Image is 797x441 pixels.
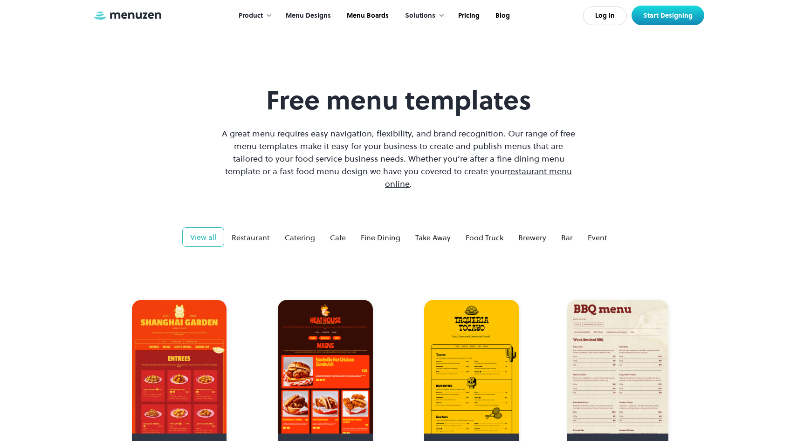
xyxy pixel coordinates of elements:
div: Solutions [405,11,435,21]
div: Solutions [396,1,449,30]
div: Restaurant [232,232,270,243]
a: Log In [583,7,627,25]
div: Cafe [330,232,346,243]
div: Catering [285,232,315,243]
div: Brewery [518,232,546,243]
div: Bar [561,232,573,243]
p: A great menu requires easy navigation, flexibility, and brand recognition. Our range of free menu... [220,127,577,190]
div: Take Away [415,232,451,243]
h1: Free menu templates [220,85,577,116]
div: Food Truck [466,232,503,243]
a: Pricing [449,1,487,30]
div: Product [239,11,263,21]
a: Menu Boards [338,1,396,30]
a: Start Designing [632,6,704,25]
div: View all [190,231,216,243]
div: Product [229,1,277,30]
a: Menu Designs [277,1,338,30]
a: Blog [487,1,517,30]
div: Event [588,232,607,243]
div: Fine Dining [361,232,400,243]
